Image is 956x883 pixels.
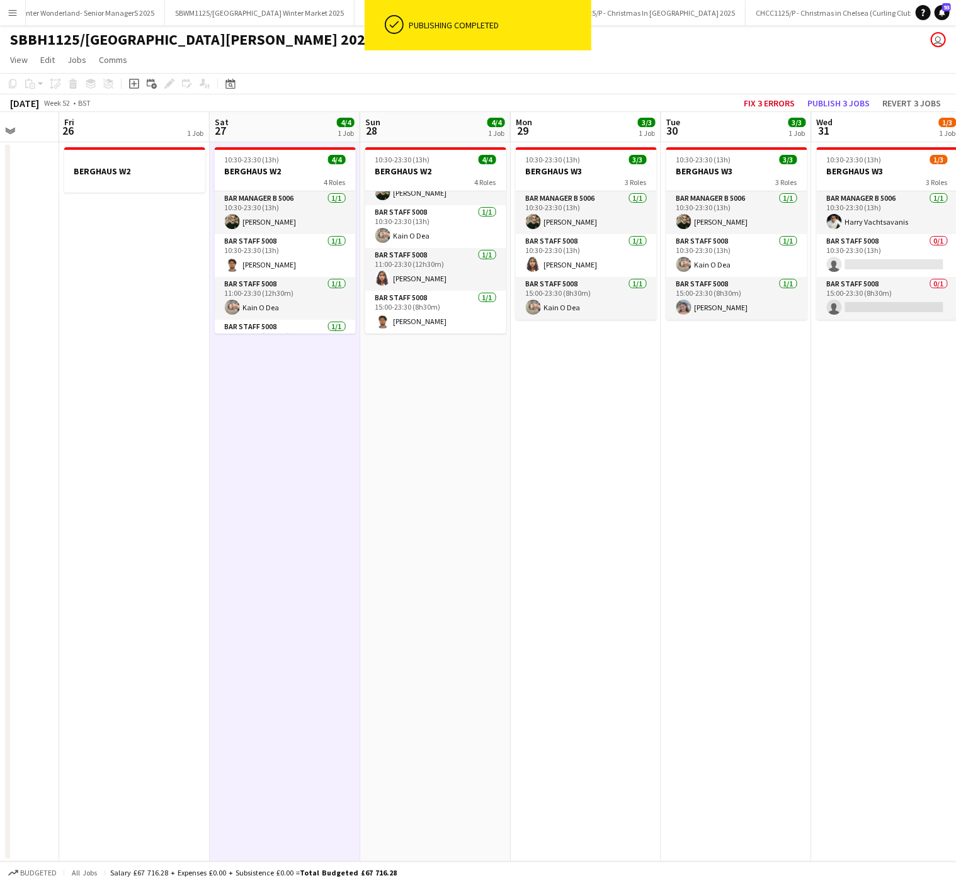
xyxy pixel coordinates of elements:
[35,52,60,68] a: Edit
[365,116,380,128] span: Sun
[815,123,833,138] span: 31
[215,277,356,320] app-card-role: Bar Staff 50081/111:00-23:30 (12h30m)Kain O Dea
[94,52,132,68] a: Comms
[827,155,882,164] span: 10:30-23:30 (13h)
[215,234,356,277] app-card-role: Bar Staff 50081/110:30-23:30 (13h)[PERSON_NAME]
[215,320,356,363] app-card-role: Bar Staff 50081/115:00-23:30 (8h30m)
[746,1,925,25] button: CHCC1125/P - Christmas in Chelsea (Curling Club)
[69,868,100,877] span: All jobs
[666,116,681,128] span: Tue
[64,147,205,193] app-job-card: BERGHAUS W2
[215,147,356,334] app-job-card: 10:30-23:30 (13h)4/4BERGHAUS W24 RolesBar Manager B 50061/110:30-23:30 (13h)[PERSON_NAME]Bar Staf...
[802,95,875,111] button: Publish 3 jobs
[110,868,397,877] div: Salary £67 716.28 + Expenses £0.00 + Subsistence £0.00 =
[639,128,655,138] div: 1 Job
[300,868,397,877] span: Total Budgeted £67 716.28
[780,155,797,164] span: 3/3
[78,98,91,108] div: BST
[942,3,951,11] span: 93
[20,869,57,877] span: Budgeted
[225,155,280,164] span: 10:30-23:30 (13h)
[215,116,229,128] span: Sat
[516,234,657,277] app-card-role: Bar Staff 50081/110:30-23:30 (13h)[PERSON_NAME]
[8,1,165,25] button: Winter Wonderland- Senior ManagerS 2025
[355,1,554,25] button: SBBH1125/[GEOGRAPHIC_DATA][PERSON_NAME] 2025
[363,123,380,138] span: 28
[666,277,807,320] app-card-role: Bar Staff 50081/115:00-23:30 (8h30m)[PERSON_NAME]
[64,166,205,177] h3: BERGHAUS W2
[64,116,74,128] span: Fri
[516,277,657,320] app-card-role: Bar Staff 50081/115:00-23:30 (8h30m)Kain O Dea
[877,95,946,111] button: Revert 3 jobs
[213,123,229,138] span: 27
[10,54,28,65] span: View
[215,166,356,177] h3: BERGHAUS W2
[666,234,807,277] app-card-role: Bar Staff 50081/110:30-23:30 (13h)Kain O Dea
[365,205,506,248] app-card-role: Bar Staff 50081/110:30-23:30 (13h)Kain O Dea
[739,95,800,111] button: Fix 3 errors
[788,118,806,127] span: 3/3
[328,155,346,164] span: 4/4
[931,32,946,47] app-user-avatar: Suzanne Edwards
[62,52,91,68] a: Jobs
[487,118,505,127] span: 4/4
[940,128,956,138] div: 1 Job
[935,5,950,20] a: 93
[338,128,354,138] div: 1 Job
[40,54,55,65] span: Edit
[666,166,807,177] h3: BERGHAUS W3
[365,147,506,334] app-job-card: 10:30-23:30 (13h)4/4BERGHAUS W24 RolesBar Manager B 50061/110:30-23:30 (13h)[PERSON_NAME]Bar Staf...
[516,147,657,320] app-job-card: 10:30-23:30 (13h)3/3BERGHAUS W33 RolesBar Manager B 50061/110:30-23:30 (13h)[PERSON_NAME]Bar Staf...
[666,147,807,320] app-job-card: 10:30-23:30 (13h)3/3BERGHAUS W33 RolesBar Manager B 50061/110:30-23:30 (13h)[PERSON_NAME]Bar Staf...
[526,155,581,164] span: 10:30-23:30 (13h)
[42,98,73,108] span: Week 52
[365,248,506,291] app-card-role: Bar Staff 50081/111:00-23:30 (12h30m)[PERSON_NAME]
[926,177,948,187] span: 3 Roles
[67,54,86,65] span: Jobs
[664,123,681,138] span: 30
[6,866,59,880] button: Budgeted
[475,177,496,187] span: 4 Roles
[409,20,586,31] div: Publishing completed
[625,177,647,187] span: 3 Roles
[629,155,647,164] span: 3/3
[514,123,532,138] span: 29
[676,155,731,164] span: 10:30-23:30 (13h)
[789,128,805,138] div: 1 Job
[337,118,355,127] span: 4/4
[365,291,506,334] app-card-role: Bar Staff 50081/115:00-23:30 (8h30m)[PERSON_NAME]
[479,155,496,164] span: 4/4
[165,1,355,25] button: SBWM1125/[GEOGRAPHIC_DATA] Winter Market 2025
[776,177,797,187] span: 3 Roles
[187,128,203,138] div: 1 Job
[365,166,506,177] h3: BERGHAUS W2
[930,155,948,164] span: 1/3
[375,155,430,164] span: 10:30-23:30 (13h)
[324,177,346,187] span: 4 Roles
[488,128,504,138] div: 1 Job
[638,118,656,127] span: 3/3
[516,191,657,234] app-card-role: Bar Manager B 50061/110:30-23:30 (13h)[PERSON_NAME]
[99,54,127,65] span: Comms
[5,52,33,68] a: View
[215,191,356,234] app-card-role: Bar Manager B 50061/110:30-23:30 (13h)[PERSON_NAME]
[10,30,373,49] h1: SBBH1125/[GEOGRAPHIC_DATA][PERSON_NAME] 2025
[554,1,746,25] button: CHEL1125/P - Christmas In [GEOGRAPHIC_DATA] 2025
[62,123,74,138] span: 26
[516,116,532,128] span: Mon
[10,97,39,110] div: [DATE]
[666,191,807,234] app-card-role: Bar Manager B 50061/110:30-23:30 (13h)[PERSON_NAME]
[516,166,657,177] h3: BERGHAUS W3
[817,116,833,128] span: Wed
